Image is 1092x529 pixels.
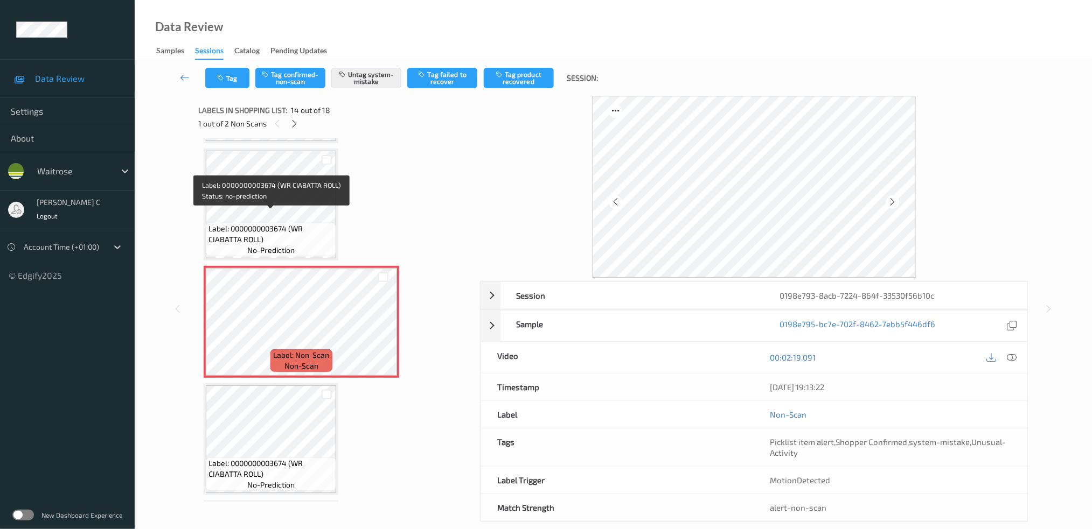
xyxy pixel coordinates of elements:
[754,467,1027,493] div: MotionDetected
[156,44,195,59] a: Samples
[481,428,754,466] div: Tags
[247,245,295,256] span: no-prediction
[481,373,754,400] div: Timestamp
[567,73,599,83] span: Session:
[481,342,754,373] div: Video
[481,467,754,493] div: Label Trigger
[198,105,287,116] span: Labels in shopping list:
[234,45,260,59] div: Catalog
[331,68,401,88] button: Untag system-mistake
[234,44,270,59] a: Catalog
[208,223,333,245] span: Label: 0000000003674 (WR CIABATTA ROLL)
[255,68,325,88] button: Tag confirmed-non-scan
[770,437,1006,457] span: , , ,
[770,502,1011,513] div: alert-non-scan
[284,361,318,371] span: non-scan
[500,311,764,341] div: Sample
[208,458,333,479] span: Label: 0000000003674 (WR CIABATTA ROLL)
[770,352,816,363] a: 00:02:19.091
[770,437,834,447] span: Picklist item alert
[195,44,234,60] a: Sessions
[481,494,754,521] div: Match Strength
[770,437,1006,457] span: Unusual-Activity
[764,282,1027,309] div: 0198e793-8acb-7224-864f-33530f56b10c
[909,437,970,447] span: system-mistake
[156,45,184,59] div: Samples
[270,45,327,59] div: Pending Updates
[500,282,764,309] div: Session
[195,45,224,60] div: Sessions
[155,22,223,32] div: Data Review
[484,68,554,88] button: Tag product recovered
[836,437,908,447] span: Shopper Confirmed
[481,281,1028,309] div: Session0198e793-8acb-7224-864f-33530f56b10c
[198,117,472,130] div: 1 out of 2 Non Scans
[770,382,1011,392] div: [DATE] 19:13:22
[291,105,330,116] span: 14 out of 18
[780,319,936,333] a: 0198e795-bc7e-702f-8462-7ebb5f446df6
[247,479,295,490] span: no-prediction
[770,409,807,420] a: Non-Scan
[270,44,338,59] a: Pending Updates
[205,68,249,88] button: Tag
[407,68,477,88] button: Tag failed to recover
[481,401,754,428] div: Label
[481,310,1028,342] div: Sample0198e795-bc7e-702f-8462-7ebb5f446df6
[274,350,330,361] span: Label: Non-Scan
